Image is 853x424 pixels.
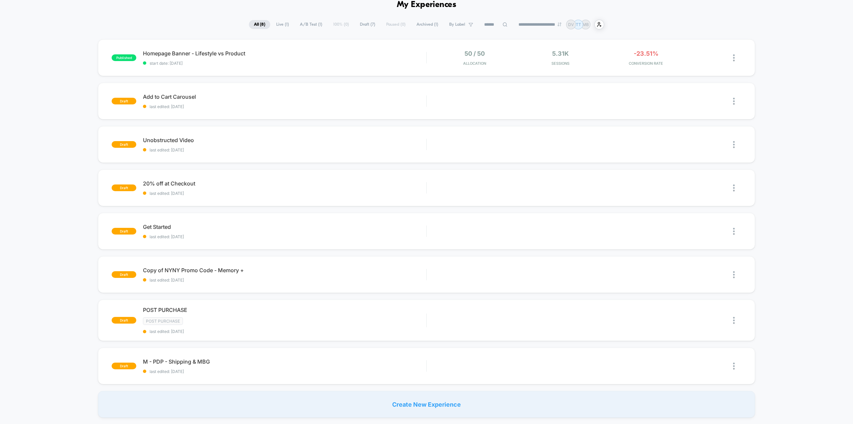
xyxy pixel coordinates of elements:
[464,50,485,57] span: 50 / 50
[143,61,426,66] span: start date: [DATE]
[143,329,426,334] span: last edited: [DATE]
[112,184,136,191] span: draft
[112,363,136,369] span: draft
[733,184,735,191] img: close
[271,20,294,29] span: Live ( 1 )
[605,61,687,66] span: CONVERSION RATE
[143,267,426,274] span: Copy of NYNY Promo Code - Memory +
[143,307,426,313] span: POST PURCHASE
[568,22,574,27] p: DV
[552,50,569,57] span: 5.31k
[733,228,735,235] img: close
[143,137,426,143] span: Unobstructed Video
[143,358,426,365] span: M - PDP - Shipping & MBG
[143,191,426,196] span: last edited: [DATE]
[112,54,136,61] span: published
[143,224,426,230] span: Get Started
[98,391,755,418] div: Create New Experience
[557,22,561,26] img: end
[143,93,426,100] span: Add to Cart Carousel
[249,20,270,29] span: All ( 8 )
[112,271,136,278] span: draft
[112,317,136,324] span: draft
[143,50,426,57] span: Homepage Banner - Lifestyle vs Product
[634,50,658,57] span: -23.51%
[733,98,735,105] img: close
[143,278,426,283] span: last edited: [DATE]
[355,20,380,29] span: Draft ( 7 )
[112,98,136,104] span: draft
[733,271,735,278] img: close
[143,369,426,374] span: last edited: [DATE]
[733,141,735,148] img: close
[449,22,465,27] span: By Label
[143,147,426,152] span: last edited: [DATE]
[143,180,426,187] span: 20% off at Checkout
[112,228,136,235] span: draft
[112,141,136,148] span: draft
[295,20,327,29] span: A/B Test ( 1 )
[576,22,581,27] p: TT
[519,61,601,66] span: Sessions
[143,234,426,239] span: last edited: [DATE]
[143,104,426,109] span: last edited: [DATE]
[143,317,183,325] span: Post Purchase
[582,22,589,27] p: MB
[412,20,443,29] span: Archived ( 1 )
[463,61,486,66] span: Allocation
[733,54,735,61] img: close
[733,363,735,370] img: close
[733,317,735,324] img: close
